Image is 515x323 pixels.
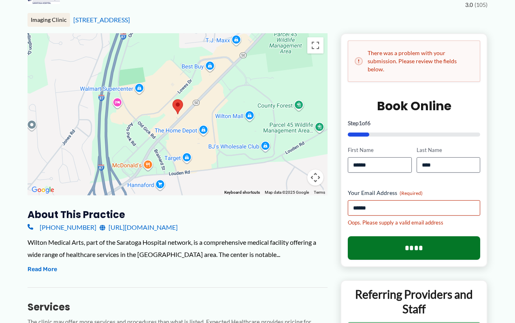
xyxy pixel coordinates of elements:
label: Your Email Address [348,189,480,197]
button: Read More [28,265,57,274]
img: Google [30,185,56,195]
button: Toggle fullscreen view [307,37,323,53]
button: Map camera controls [307,169,323,186]
p: Step of [348,120,480,126]
button: Keyboard shortcuts [224,190,260,195]
p: Referring Providers and Staff [347,287,481,317]
a: Terms (opens in new tab) [314,190,325,195]
h2: Book Online [348,98,480,114]
div: Imaging Clinic [28,13,70,27]
span: Map data ©2025 Google [265,190,309,195]
span: (Required) [400,190,423,196]
a: [STREET_ADDRESS] [73,16,130,24]
h3: About this practice [28,208,328,221]
a: [PHONE_NUMBER] [28,221,96,233]
h3: Services [28,301,328,313]
label: First Name [348,146,411,154]
h2: There was a problem with your submission. Please review the fields below. [355,49,473,73]
div: Wilton Medical Arts, part of the Saratoga Hospital network, is a comprehensive medical facility o... [28,236,328,260]
a: [URL][DOMAIN_NAME] [100,221,178,233]
a: Open this area in Google Maps (opens a new window) [30,185,56,195]
div: Oops. Please supply a valid email address [348,219,480,227]
span: 6 [367,120,370,126]
span: 1 [359,120,362,126]
label: Last Name [417,146,480,154]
